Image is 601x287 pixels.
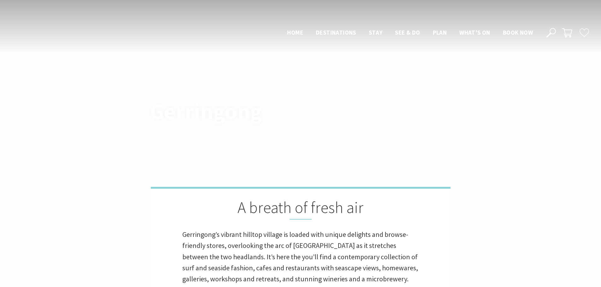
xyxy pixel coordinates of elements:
[316,29,356,36] span: Destinations
[150,99,328,123] h1: Gerringong
[182,198,419,220] h2: A breath of fresh air
[245,88,276,96] li: Gerringong
[150,89,164,95] a: Home
[169,89,190,95] a: Explore
[433,29,447,36] span: Plan
[369,29,383,36] span: Stay
[459,29,490,36] span: What’s On
[195,89,239,95] a: Towns & Villages
[395,29,420,36] span: See & Do
[287,29,303,36] span: Home
[503,29,533,36] span: Book now
[281,28,539,38] nav: Main Menu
